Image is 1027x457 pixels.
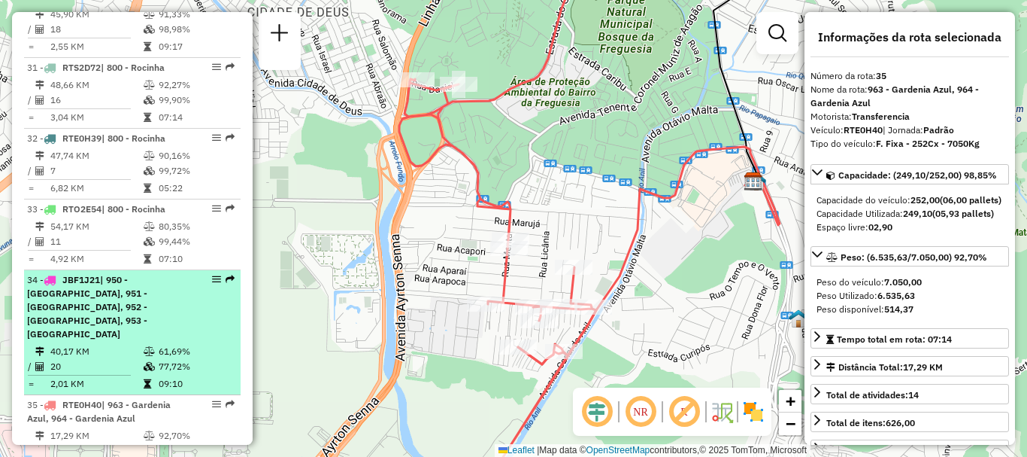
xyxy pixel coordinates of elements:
[537,445,539,455] span: |
[816,303,1003,316] div: Peso disponível:
[810,69,1009,83] div: Número da rota:
[158,359,234,374] td: 77,72%
[810,164,1009,184] a: Capacidade: (249,10/252,00) 98,85%
[62,399,101,410] span: RTE0H40
[212,62,221,72] em: Opções
[158,234,234,249] td: 99,44%
[810,110,1009,123] div: Motorista:
[852,111,910,122] strong: Transferencia
[50,148,143,163] td: 47,74 KM
[744,172,763,191] img: CDD Jacarepaguá
[158,181,234,196] td: 05:22
[666,394,702,430] span: Exibir rótulo
[144,42,151,51] i: Tempo total em rota
[144,362,155,371] i: % de utilização da cubagem
[50,163,143,178] td: 7
[62,203,101,215] span: RTO2E54
[810,384,1009,404] a: Total de atividades:14
[779,413,801,435] a: Zoom out
[495,444,810,457] div: Map data © contributors,© 2025 TomTom, Microsoft
[623,394,659,430] span: Ocultar NR
[786,414,795,433] span: −
[841,251,987,263] span: Peso: (6.535,63/7.050,00) 92,70%
[816,276,922,288] span: Peso do veículo:
[710,400,734,424] img: Fluxo de ruas
[62,133,101,144] span: RTE0H39
[27,133,165,144] span: 32 -
[62,62,101,73] span: RTS2D72
[844,124,883,136] strong: RTE0H40
[884,276,922,288] strong: 7.050,00
[883,124,954,136] span: | Jornada:
[35,151,44,160] i: Distância Total
[50,93,143,108] td: 16
[50,359,143,374] td: 20
[50,344,143,359] td: 40,17 KM
[158,148,234,163] td: 90,16%
[50,428,143,443] td: 17,29 KM
[884,303,913,315] strong: 514,37
[876,138,980,149] strong: F. Fixa - 252Cx - 7050Kg
[816,221,1003,234] div: Espaço livre:
[27,251,35,267] td: =
[923,124,954,136] strong: Padrão
[27,203,165,215] span: 33 -
[50,22,143,37] td: 18
[789,309,808,328] img: CrossDoking
[212,204,221,213] em: Opções
[27,39,35,54] td: =
[265,18,295,52] a: Nova sessão e pesquisa
[35,431,44,440] i: Distância Total
[158,428,234,443] td: 92,70%
[826,389,919,401] span: Total de atividades:
[826,361,943,374] div: Distância Total:
[101,62,165,73] span: | 800 - Rocinha
[158,22,234,37] td: 98,98%
[27,274,147,340] span: 34 -
[903,361,943,373] span: 17,29 KM
[810,137,1009,151] div: Tipo do veículo:
[50,110,143,125] td: 3,04 KM
[50,181,143,196] td: 6,82 KM
[50,78,143,93] td: 48,66 KM
[144,254,151,264] i: Tempo total em rota
[226,62,235,72] em: Rota exportada
[144,81,155,90] i: % de utilização do peso
[158,376,234,391] td: 09:10
[762,18,792,48] a: Exibir filtros
[144,379,151,388] i: Tempo total em rota
[158,39,234,54] td: 09:17
[35,25,44,34] i: Total de Atividades
[50,39,143,54] td: 2,55 KM
[27,234,35,249] td: /
[50,251,143,267] td: 4,92 KM
[158,251,234,267] td: 07:10
[144,10,155,19] i: % de utilização do peso
[932,208,994,219] strong: (05,93 pallets)
[35,10,44,19] i: Distância Total
[35,347,44,356] i: Distância Total
[810,270,1009,322] div: Peso: (6.535,63/7.050,00) 92,70%
[35,222,44,231] i: Distância Total
[876,70,886,81] strong: 35
[144,25,155,34] i: % de utilização da cubagem
[226,204,235,213] em: Rota exportada
[810,356,1009,376] a: Distância Total:17,29 KM
[35,237,44,246] i: Total de Atividades
[226,133,235,142] em: Rota exportada
[158,93,234,108] td: 99,90%
[816,289,1003,303] div: Peso Utilizado:
[144,96,155,105] i: % de utilização da cubagem
[50,7,143,22] td: 45,90 KM
[158,344,234,359] td: 61,69%
[810,246,1009,267] a: Peso: (6.535,63/7.050,00) 92,70%
[27,110,35,125] td: =
[903,208,932,219] strong: 249,10
[35,81,44,90] i: Distância Total
[158,7,234,22] td: 91,33%
[144,431,155,440] i: % de utilização do peso
[158,78,234,93] td: 92,27%
[816,193,1003,207] div: Capacidade do veículo:
[810,123,1009,137] div: Veículo:
[826,416,915,430] div: Total de itens:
